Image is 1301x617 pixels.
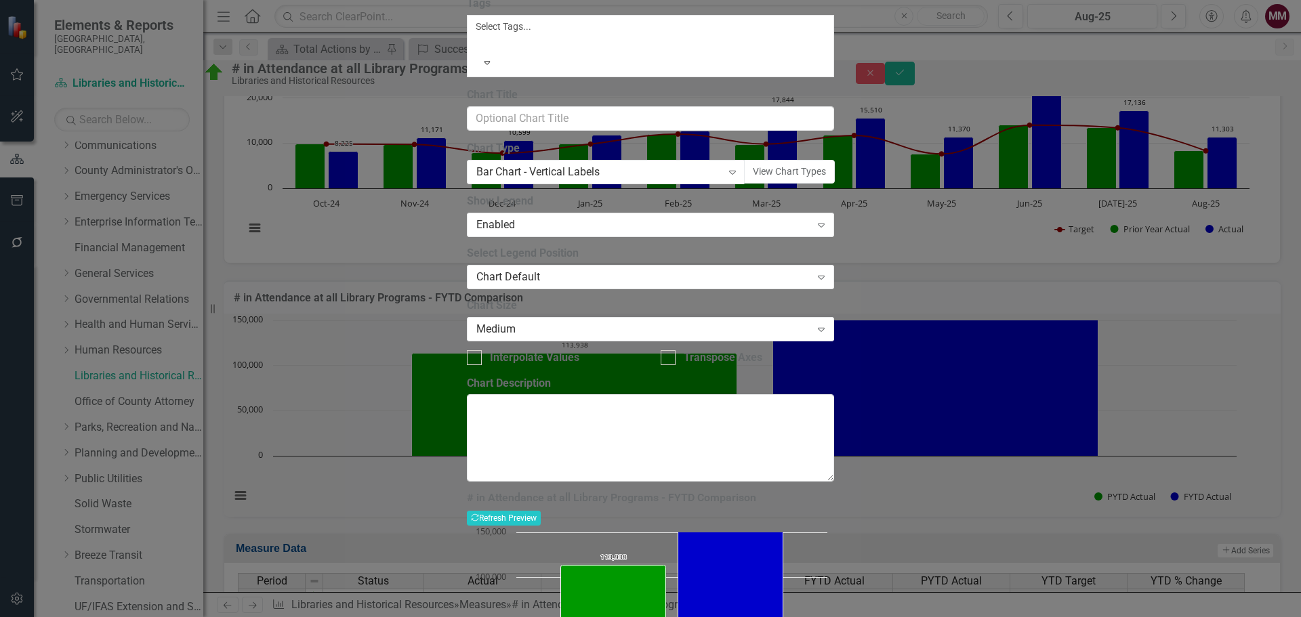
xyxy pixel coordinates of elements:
label: Chart Type [467,141,834,156]
text: 113,938 [600,552,627,561]
text: 100,000 [476,570,506,582]
button: Refresh Preview [467,511,541,526]
div: Interpolate Values [490,350,579,366]
div: Select Tags... [476,20,825,33]
div: Bar Chart - Vertical Labels [476,165,722,180]
div: Medium [476,321,810,337]
div: Transpose Axes [684,350,762,366]
label: Chart Title [467,87,834,103]
label: Chart Description [467,376,834,391]
label: Show Legend [467,194,834,209]
button: View Chart Types [744,160,835,184]
label: Select Legend Position [467,246,834,261]
label: Chart Size [467,298,834,314]
div: Enabled [476,217,810,233]
h3: # in Attendance at all Library Programs - FYTD Comparison [467,492,834,504]
input: Optional Chart Title [467,106,834,131]
text: 150,000 [476,525,506,537]
div: Chart Default [476,270,810,285]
